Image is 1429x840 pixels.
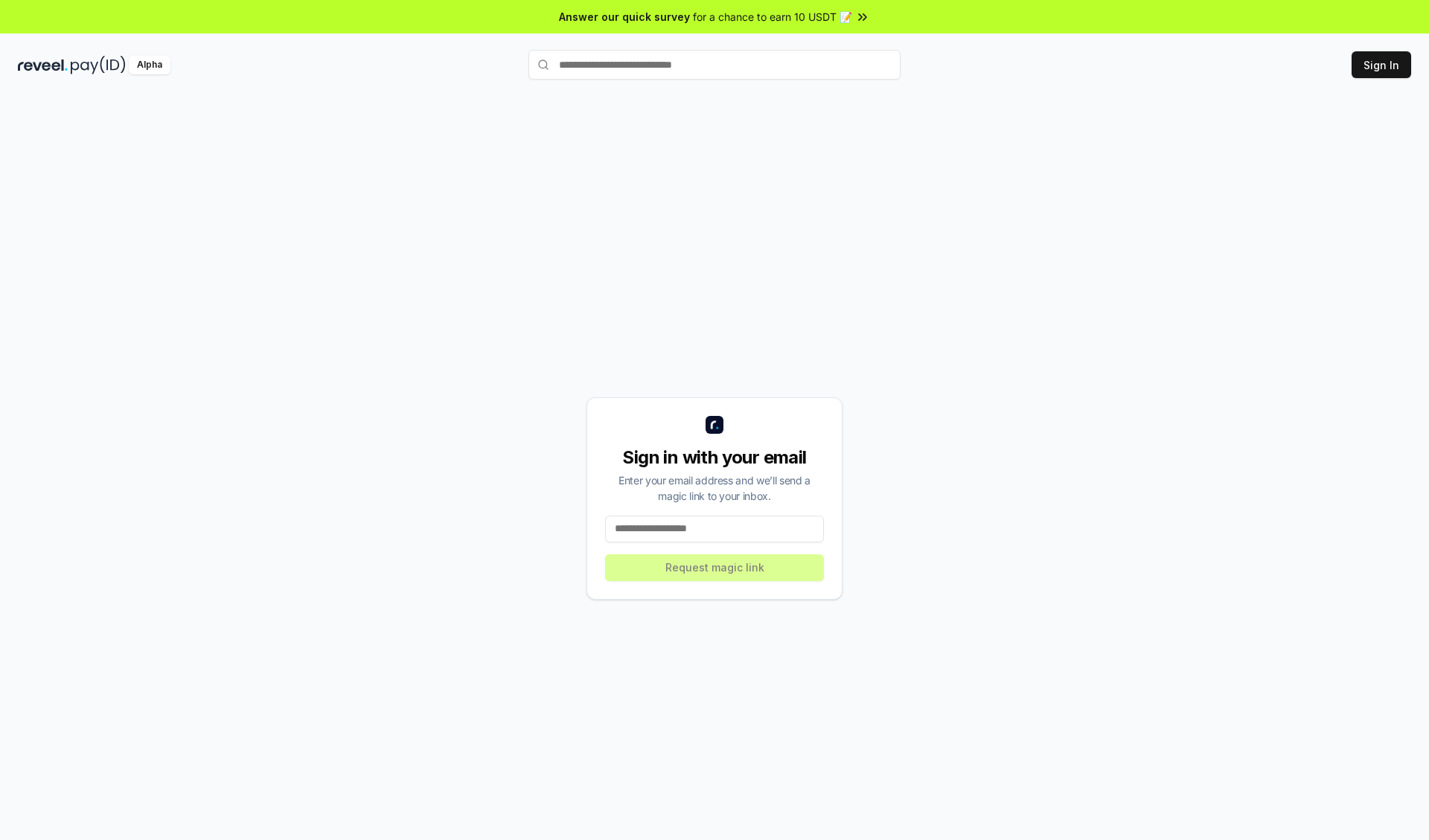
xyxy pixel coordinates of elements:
div: Enter your email address and we’ll send a magic link to your inbox. [605,472,824,504]
div: Sign in with your email [605,446,824,469]
span: Answer our quick survey [559,9,690,25]
img: reveel_dark [18,56,68,74]
img: pay_id [71,56,126,74]
button: Sign In [1352,51,1411,78]
span: for a chance to earn 10 USDT 📝 [693,9,852,25]
img: logo_small [706,416,723,434]
div: Alpha [129,56,170,74]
